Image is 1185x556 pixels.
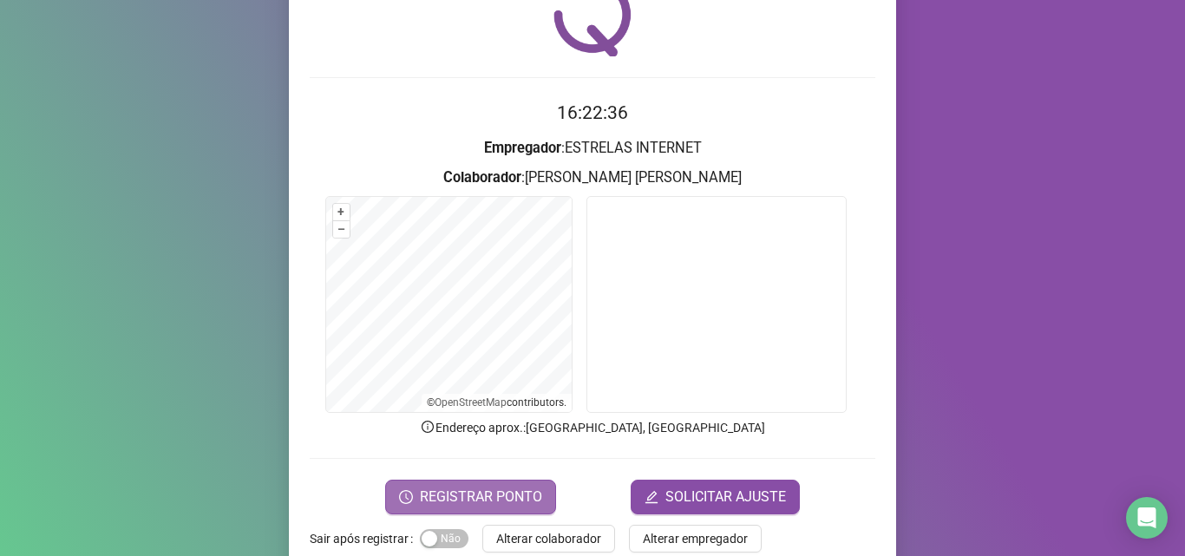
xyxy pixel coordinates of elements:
time: 16:22:36 [557,102,628,123]
div: Open Intercom Messenger [1126,497,1168,539]
button: editSOLICITAR AJUSTE [631,480,800,514]
button: Alterar empregador [629,525,762,553]
h3: : ESTRELAS INTERNET [310,137,875,160]
button: + [333,204,350,220]
span: SOLICITAR AJUSTE [665,487,786,507]
span: Alterar colaborador [496,529,601,548]
strong: Empregador [484,140,561,156]
span: edit [645,490,658,504]
li: © contributors. [427,396,566,409]
span: Alterar empregador [643,529,748,548]
span: info-circle [420,419,435,435]
span: REGISTRAR PONTO [420,487,542,507]
a: OpenStreetMap [435,396,507,409]
strong: Colaborador [443,169,521,186]
h3: : [PERSON_NAME] [PERSON_NAME] [310,167,875,189]
button: REGISTRAR PONTO [385,480,556,514]
p: Endereço aprox. : [GEOGRAPHIC_DATA], [GEOGRAPHIC_DATA] [310,418,875,437]
button: – [333,221,350,238]
button: Alterar colaborador [482,525,615,553]
label: Sair após registrar [310,525,420,553]
span: clock-circle [399,490,413,504]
